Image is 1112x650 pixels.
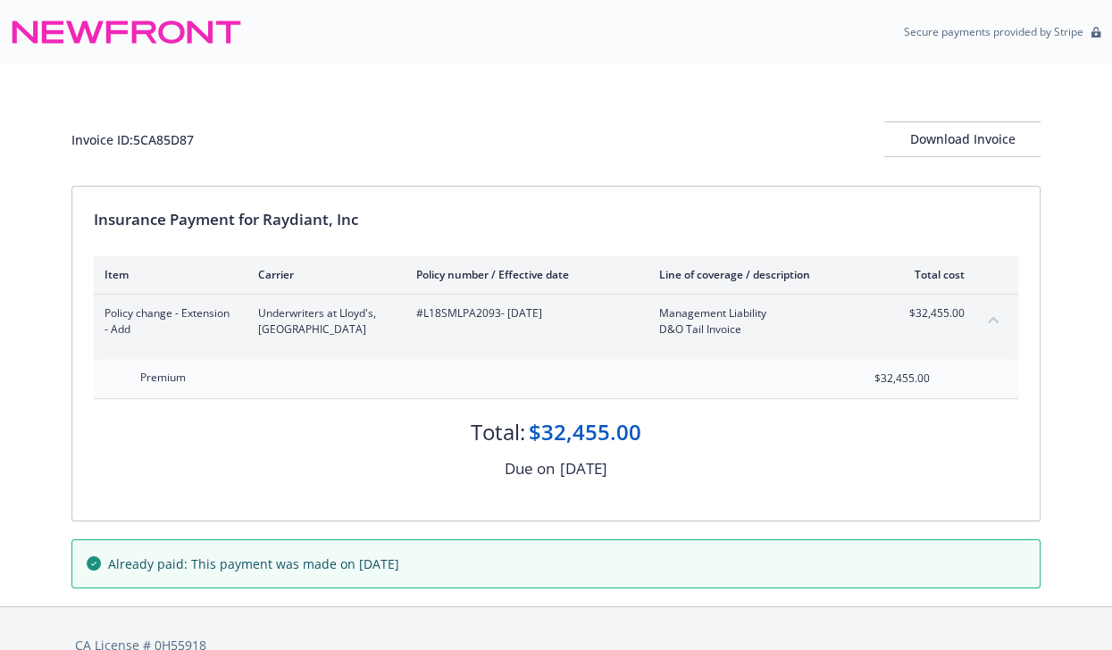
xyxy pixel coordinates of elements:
[94,295,1018,348] div: Policy change - Extension - AddUnderwriters at Lloyd's, [GEOGRAPHIC_DATA]#L18SMLPA2093- [DATE]Man...
[258,305,388,337] span: Underwriters at Lloyd's, [GEOGRAPHIC_DATA]
[659,267,869,282] div: Line of coverage / description
[659,321,869,337] span: D&O Tail Invoice
[824,365,941,392] input: 0.00
[529,417,641,447] div: $32,455.00
[105,305,230,337] span: Policy change - Extension - Add
[105,267,230,282] div: Item
[71,130,194,149] div: Invoice ID: 5CA85D87
[979,305,1007,334] button: collapse content
[904,24,1083,39] p: Secure payments provided by Stripe
[416,305,631,321] span: #L18SMLPA2093 - [DATE]
[898,305,965,321] span: $32,455.00
[898,267,965,282] div: Total cost
[94,208,1018,231] div: Insurance Payment for Raydiant, Inc
[416,267,631,282] div: Policy number / Effective date
[258,267,388,282] div: Carrier
[884,122,1041,156] div: Download Invoice
[505,457,555,480] div: Due on
[560,457,607,480] div: [DATE]
[884,121,1041,157] button: Download Invoice
[659,305,869,337] span: Management LiabilityD&O Tail Invoice
[108,554,399,573] span: Already paid: This payment was made on [DATE]
[140,370,186,385] span: Premium
[471,417,525,447] div: Total:
[659,305,869,321] span: Management Liability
